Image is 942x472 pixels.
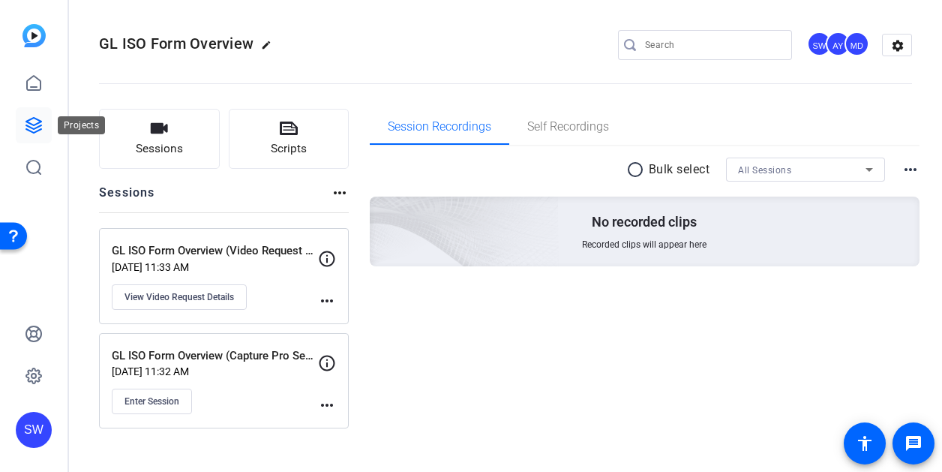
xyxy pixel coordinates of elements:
mat-icon: message [904,434,922,452]
button: Enter Session [112,389,192,414]
p: No recorded clips [592,213,697,231]
p: GL ISO Form Overview (Video Request Session) [112,242,318,260]
span: Session Recordings [388,121,491,133]
span: Enter Session [124,395,179,407]
div: SW [807,32,832,56]
button: Sessions [99,109,220,169]
button: Scripts [229,109,349,169]
span: Scripts [271,140,307,158]
ngx-avatar: Andrew Yelenosky [826,32,852,58]
span: Sessions [136,140,183,158]
ngx-avatar: Mark Dolnick [844,32,871,58]
div: Projects [58,116,105,134]
input: Search [645,36,780,54]
button: View Video Request Details [112,284,247,310]
span: View Video Request Details [124,291,234,303]
p: Bulk select [649,161,710,179]
img: embarkstudio-empty-session.png [202,48,559,374]
p: [DATE] 11:32 AM [112,365,318,377]
mat-icon: edit [261,40,279,58]
span: Recorded clips will appear here [582,239,706,251]
mat-icon: more_horiz [318,292,336,310]
h2: Sessions [99,184,155,212]
mat-icon: more_horiz [901,161,919,179]
div: AY [826,32,850,56]
mat-icon: more_horiz [318,396,336,414]
ngx-avatar: Steve Winiecki [807,32,833,58]
mat-icon: settings [883,35,913,57]
span: All Sessions [738,165,791,176]
span: Self Recordings [527,121,609,133]
mat-icon: more_horiz [331,184,349,202]
p: [DATE] 11:33 AM [112,261,318,273]
mat-icon: accessibility [856,434,874,452]
span: GL ISO Form Overview [99,35,253,53]
p: GL ISO Form Overview (Capture Pro Session) [112,347,318,365]
div: MD [844,32,869,56]
mat-icon: radio_button_unchecked [626,161,649,179]
img: blue-gradient.svg [22,24,46,47]
div: SW [16,412,52,448]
